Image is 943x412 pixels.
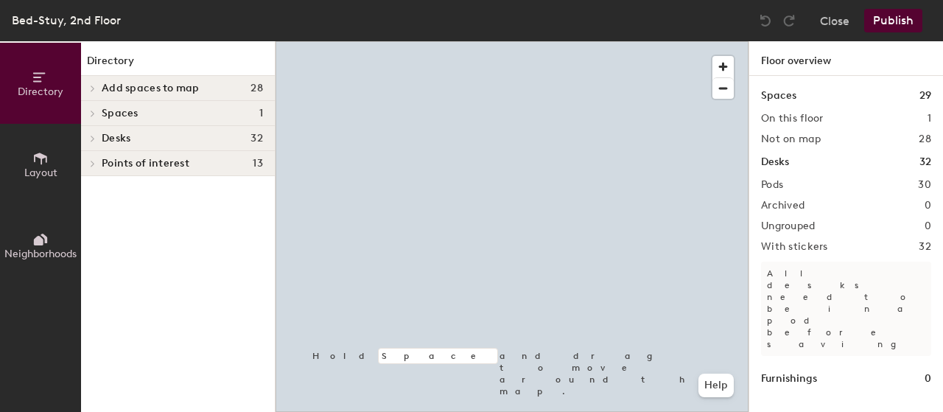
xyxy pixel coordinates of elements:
[761,262,931,356] p: All desks need to be in a pod before saving
[864,9,922,32] button: Publish
[928,113,931,125] h2: 1
[24,167,57,179] span: Layout
[250,133,263,144] span: 32
[925,371,931,387] h1: 0
[761,200,804,212] h2: Archived
[820,9,849,32] button: Close
[18,85,63,98] span: Directory
[102,133,130,144] span: Desks
[102,158,189,170] span: Points of interest
[81,53,275,76] h1: Directory
[761,220,816,232] h2: Ungrouped
[919,154,931,170] h1: 32
[919,241,931,253] h2: 32
[698,374,734,397] button: Help
[761,241,828,253] h2: With stickers
[102,83,200,94] span: Add spaces to map
[758,13,773,28] img: Undo
[782,13,796,28] img: Redo
[259,108,263,119] span: 1
[749,41,943,76] h1: Floor overview
[761,179,783,191] h2: Pods
[253,158,263,170] span: 13
[4,248,77,260] span: Neighborhoods
[102,108,139,119] span: Spaces
[250,83,263,94] span: 28
[761,113,824,125] h2: On this floor
[918,179,931,191] h2: 30
[12,11,121,29] div: Bed-Stuy, 2nd Floor
[919,88,931,104] h1: 29
[925,220,931,232] h2: 0
[761,133,821,145] h2: Not on map
[925,200,931,212] h2: 0
[919,133,931,145] h2: 28
[761,88,796,104] h1: Spaces
[761,154,789,170] h1: Desks
[761,371,817,387] h1: Furnishings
